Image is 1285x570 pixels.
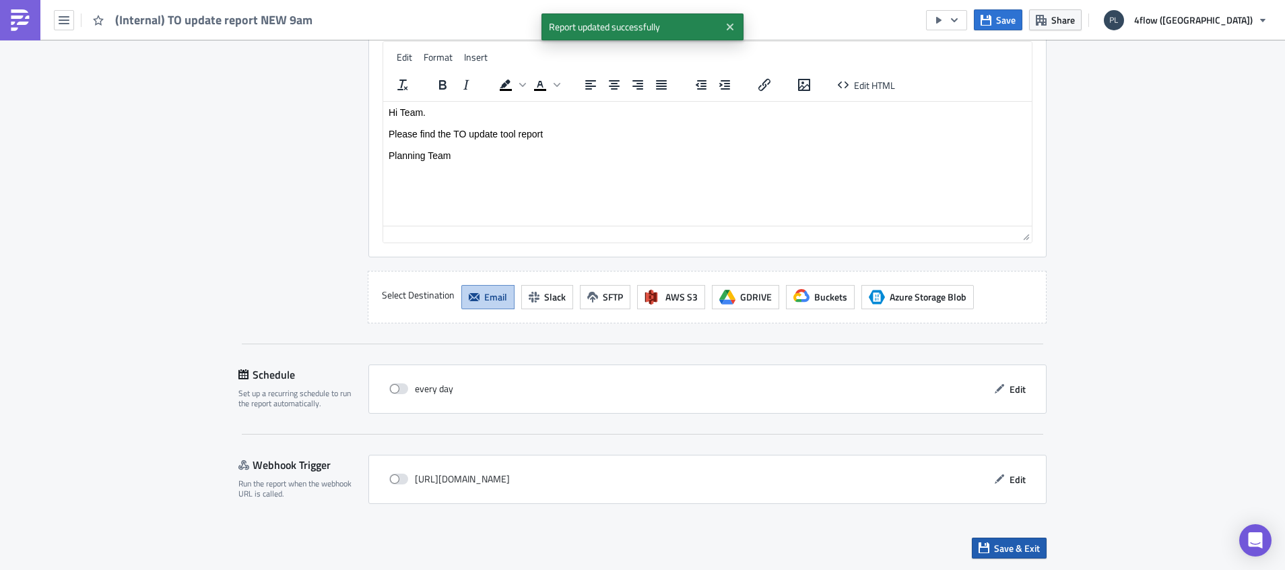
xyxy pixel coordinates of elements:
button: Save [974,9,1022,30]
span: Report updated successfully [541,13,720,40]
button: Close [720,17,740,37]
button: GDRIVE [712,285,779,309]
button: AWS S3 [637,285,705,309]
span: Azure Storage Blob [890,290,966,304]
span: Save & Exit [994,541,1040,555]
button: Align left [579,75,602,94]
iframe: Rich Text Area [383,102,1032,226]
div: Open Intercom Messenger [1239,524,1272,557]
button: Insert/edit image [793,75,816,94]
button: Edit [987,379,1032,400]
span: Edit [1010,382,1026,396]
button: Azure Storage BlobAzure Storage Blob [861,285,974,309]
span: Email [484,290,507,304]
div: Run the report when the webhook URL is called. [238,478,360,499]
span: Format [424,50,453,64]
img: PushMetrics [9,9,31,31]
span: Azure Storage Blob [869,289,885,305]
span: Share [1051,13,1075,27]
div: Webhook Trigger [238,455,368,475]
span: AWS S3 [665,290,698,304]
button: Edit [987,469,1032,490]
button: Justify [650,75,673,94]
button: Slack [521,285,573,309]
button: SFTP [580,285,630,309]
span: SFTP [603,290,623,304]
button: Edit HTML [832,75,900,94]
div: Text color [529,75,562,94]
span: Insert [464,50,488,64]
button: Bold [431,75,454,94]
button: Italic [455,75,477,94]
span: (Internal) TO update report NEW 9am [115,12,314,28]
div: Set up a recurring schedule to run the report automatically. [238,388,360,409]
button: 4flow ([GEOGRAPHIC_DATA]) [1096,5,1275,35]
button: Insert/edit link [753,75,776,94]
button: Buckets [786,285,855,309]
button: Share [1029,9,1082,30]
img: Avatar [1102,9,1125,32]
button: Clear formatting [391,75,414,94]
div: Resize [1018,226,1032,243]
button: Save & Exit [972,538,1047,559]
button: Decrease indent [690,75,713,94]
span: Slack [544,290,566,304]
span: Buckets [814,290,847,304]
span: Edit [397,50,412,64]
div: every day [389,379,453,399]
button: Align right [626,75,649,94]
span: Edit [1010,472,1026,486]
label: Select Destination [382,285,455,305]
button: Align center [603,75,626,94]
span: GDRIVE [740,290,772,304]
button: Email [461,285,515,309]
div: Schedule [238,365,368,385]
span: Save [996,13,1016,27]
span: 4flow ([GEOGRAPHIC_DATA]) [1134,13,1253,27]
div: Background color [494,75,528,94]
div: [URL][DOMAIN_NAME] [389,469,510,489]
button: Increase indent [713,75,736,94]
span: Edit HTML [854,77,895,92]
